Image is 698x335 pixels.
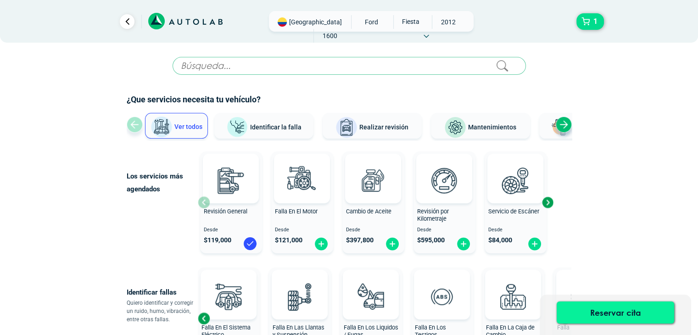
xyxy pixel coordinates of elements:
button: Reservar cita [557,301,674,324]
img: AD0BCuuxAAAAAElFTkSuQmCC [288,156,316,183]
span: FORD [355,15,388,29]
img: revision_general-v3.svg [211,160,251,201]
span: Desde [204,227,258,233]
img: AD0BCuuxAAAAAElFTkSuQmCC [570,272,598,299]
button: Cambio de Aceite Desde $397,800 [342,151,404,253]
span: Mantenimientos [468,123,516,131]
span: Desde [275,227,329,233]
img: AD0BCuuxAAAAAElFTkSuQmCC [428,272,456,299]
img: Latonería y Pintura [549,117,571,139]
button: Identificar la falla [214,113,313,139]
span: Servicio de Escáner [488,208,539,215]
span: $ 595,000 [417,236,445,244]
span: FIESTA [394,15,426,28]
span: 2012 [432,15,465,29]
div: Next slide [556,117,572,133]
span: Desde [346,227,401,233]
img: Identificar la falla [226,117,248,138]
span: Revisión General [204,208,247,215]
img: AD0BCuuxAAAAAElFTkSuQmCC [357,272,385,299]
img: diagnostic_caja-de-cambios-v3.svg [493,276,533,317]
img: diagnostic_gota-de-sangre-v3.svg [351,276,391,317]
input: Búsqueda... [173,57,526,75]
button: Servicio de Escáner Desde $84,000 [485,151,547,253]
span: Ver todos [174,123,202,130]
img: AD0BCuuxAAAAAElFTkSuQmCC [502,156,529,183]
span: Falla En El Motor [275,208,318,215]
p: Quiero identificar y corregir un ruido, humo, vibración, entre otras fallas. [127,299,198,324]
img: blue-check.svg [243,236,257,251]
img: Mantenimientos [444,117,466,139]
img: fi_plus-circle2.svg [385,237,400,251]
img: AD0BCuuxAAAAAElFTkSuQmCC [215,272,242,299]
button: Mantenimientos [431,113,530,139]
span: Desde [417,227,472,233]
button: Revisión por Kilometraje Desde $595,000 [413,151,475,253]
span: $ 84,000 [488,236,512,244]
div: Next slide [541,195,554,209]
img: fi_plus-circle2.svg [456,237,471,251]
p: Identificar fallas [127,286,198,299]
span: [GEOGRAPHIC_DATA] [289,17,342,27]
button: Falla En El Motor Desde $121,000 [271,151,333,253]
img: AD0BCuuxAAAAAElFTkSuQmCC [499,272,527,299]
img: Ver todos [151,116,173,138]
span: Cambio de Aceite [346,208,391,215]
img: fi_plus-circle2.svg [527,237,542,251]
img: diagnostic_diagnostic_abs-v3.svg [422,276,462,317]
span: $ 397,800 [346,236,374,244]
button: Realizar revisión [323,113,422,139]
button: 1 [576,13,604,30]
p: Los servicios más agendados [127,170,198,195]
img: Flag of COLOMBIA [278,17,287,27]
span: Desde [488,227,543,233]
img: Realizar revisión [335,117,357,139]
img: AD0BCuuxAAAAAElFTkSuQmCC [430,156,458,183]
span: Revisión por Kilometraje [417,208,449,223]
button: Ver todos [145,113,208,139]
img: AD0BCuuxAAAAAElFTkSuQmCC [286,272,313,299]
a: Ir al paso anterior [120,14,134,29]
div: Previous slide [197,312,211,325]
button: Revisión General Desde $119,000 [200,151,262,253]
img: revision_por_kilometraje-v3.svg [424,160,464,201]
span: $ 119,000 [204,236,231,244]
span: 1 [591,14,600,29]
img: diagnostic_engine-v3.svg [282,160,322,201]
span: Realizar revisión [359,123,408,131]
img: diagnostic_suspension-v3.svg [279,276,320,317]
img: cambio_de_aceite-v3.svg [353,160,393,201]
img: fi_plus-circle2.svg [314,237,329,251]
span: Identificar la falla [250,123,302,130]
img: diagnostic_bombilla-v3.svg [208,276,249,317]
span: $ 121,000 [275,236,302,244]
img: escaner-v3.svg [495,160,536,201]
span: 1600 [314,29,346,43]
img: diagnostic_disco-de-freno-v3.svg [564,276,604,317]
img: AD0BCuuxAAAAAElFTkSuQmCC [359,156,387,183]
img: AD0BCuuxAAAAAElFTkSuQmCC [217,156,245,183]
h2: ¿Que servicios necesita tu vehículo? [127,94,572,106]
